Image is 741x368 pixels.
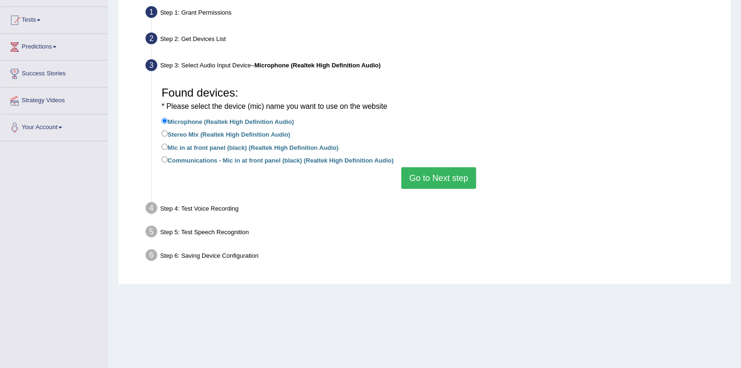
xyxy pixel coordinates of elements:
[162,118,168,124] input: Microphone (Realtek High Definition Audio)
[0,88,108,111] a: Strategy Videos
[141,30,727,50] div: Step 2: Get Devices List
[251,62,381,69] span: –
[141,199,727,220] div: Step 4: Test Voice Recording
[0,7,108,31] a: Tests
[162,87,716,112] h3: Found devices:
[0,114,108,138] a: Your Account
[162,102,387,110] small: * Please select the device (mic) name you want to use on the website
[141,246,727,267] div: Step 6: Saving Device Configuration
[0,34,108,57] a: Predictions
[162,142,339,152] label: Mic in at front panel (black) (Realtek High Definition Audio)
[0,61,108,84] a: Success Stories
[141,3,727,24] div: Step 1: Grant Permissions
[254,62,381,69] b: Microphone (Realtek High Definition Audio)
[162,129,290,139] label: Stereo Mix (Realtek High Definition Audio)
[162,144,168,150] input: Mic in at front panel (black) (Realtek High Definition Audio)
[162,155,394,165] label: Communications - Mic in at front panel (black) (Realtek High Definition Audio)
[162,156,168,163] input: Communications - Mic in at front panel (black) (Realtek High Definition Audio)
[141,223,727,244] div: Step 5: Test Speech Recognition
[162,131,168,137] input: Stereo Mix (Realtek High Definition Audio)
[401,167,476,189] button: Go to Next step
[141,57,727,77] div: Step 3: Select Audio Input Device
[162,116,294,126] label: Microphone (Realtek High Definition Audio)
